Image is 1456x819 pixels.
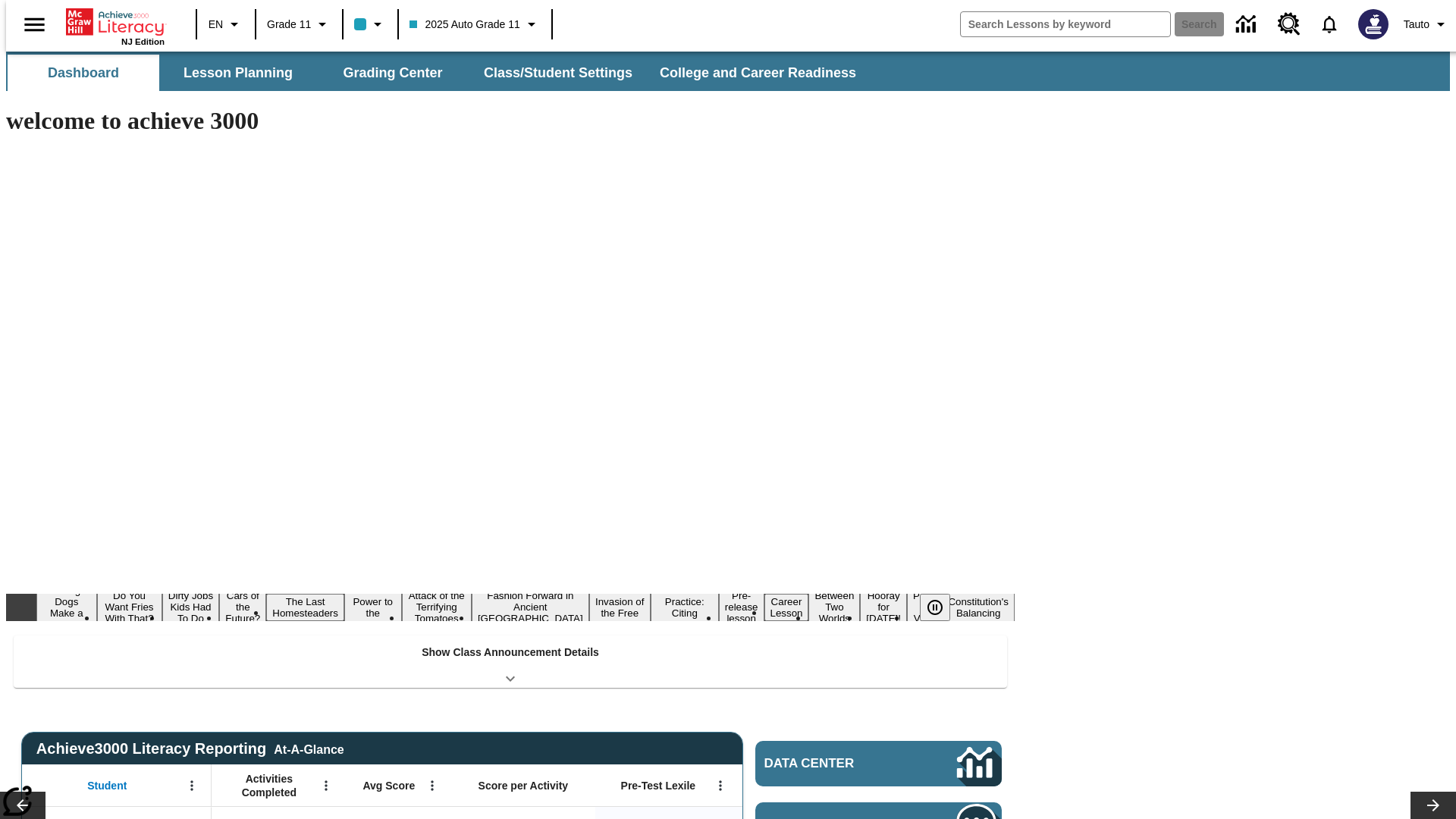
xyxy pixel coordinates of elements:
button: Open side menu [12,2,57,47]
button: Slide 12 Career Lesson [764,594,809,621]
button: Slide 13 Between Two Worlds [808,588,860,626]
button: Open Menu [709,774,732,797]
a: Data Center [1227,4,1269,45]
button: Slide 5 The Last Homesteaders [266,594,344,621]
div: Show Class Announcement Details [14,635,1007,688]
button: Lesson carousel, Next [1410,792,1456,819]
button: Slide 4 Cars of the Future? [219,588,266,626]
span: Tauto [1404,17,1429,33]
button: Select a new avatar [1349,5,1398,44]
div: At-A-Glance [274,740,344,757]
span: Achieve3000 Literacy Reporting [36,740,344,758]
button: Slide 2 Do You Want Fries With That? [97,588,162,626]
button: Class color is light blue. Change class color [348,11,393,38]
button: Profile/Settings [1398,11,1456,38]
button: Class/Student Settings [472,55,645,91]
button: Slide 10 Mixed Practice: Citing Evidence [651,582,719,632]
button: Slide 8 Fashion Forward in Ancient Rome [472,588,589,626]
h1: welcome to achieve 3000 [6,107,1015,135]
button: Slide 9 The Invasion of the Free CD [589,582,651,632]
button: Slide 6 Solar Power to the People [344,582,402,632]
button: Open Menu [421,774,444,797]
span: Score per Activity [479,779,569,792]
button: Slide 11 Pre-release lesson [719,588,764,626]
span: EN [209,17,223,33]
div: SubNavbar [6,55,870,91]
button: Slide 14 Hooray for Constitution Day! [860,588,907,626]
div: SubNavbar [6,52,1450,91]
div: Home [66,5,165,46]
p: Show Class Announcement Details [422,645,599,661]
button: Language: EN, Select a language [202,11,250,38]
span: Avg Score [362,779,415,792]
button: Dashboard [8,55,159,91]
span: 2025 Auto Grade 11 [409,17,519,33]
button: Grading Center [317,55,469,91]
a: Notifications [1310,5,1349,44]
button: Slide 3 Dirty Jobs Kids Had To Do [162,588,220,626]
span: Data Center [764,756,906,771]
span: Student [87,779,127,792]
button: College and Career Readiness [648,55,868,91]
img: Avatar [1358,9,1389,39]
button: Pause [920,594,950,621]
a: Data Center [755,741,1002,786]
button: Slide 1 Diving Dogs Make a Splash [36,582,97,632]
span: Activities Completed [219,772,319,799]
span: Grade 11 [267,17,311,33]
button: Class: 2025 Auto Grade 11, Select your class [403,11,546,38]
button: Open Menu [180,774,203,797]
button: Lesson Planning [162,55,314,91]
div: Pause [920,594,965,621]
input: search field [961,12,1170,36]
button: Grade: Grade 11, Select a grade [261,11,337,38]
a: Home [66,7,165,37]
span: Pre-Test Lexile [621,779,696,792]
button: Slide 16 The Constitution's Balancing Act [942,582,1015,632]
a: Resource Center, Will open in new tab [1269,4,1310,45]
button: Slide 15 Point of View [907,588,942,626]
button: Slide 7 Attack of the Terrifying Tomatoes [402,588,472,626]
span: NJ Edition [121,37,165,46]
button: Open Menu [315,774,337,797]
